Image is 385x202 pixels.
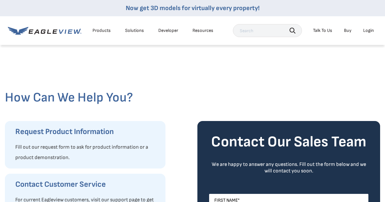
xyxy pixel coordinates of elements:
[192,28,213,34] div: Resources
[313,28,332,34] div: Talk To Us
[211,133,366,151] strong: Contact Our Sales Team
[15,127,159,137] h3: Request Product Information
[233,24,302,37] input: Search
[126,4,260,12] a: Now get 3D models for virtually every property!
[344,28,351,34] a: Buy
[158,28,178,34] a: Developer
[15,142,159,163] p: Fill out our request form to ask for product information or a product demonstration.
[209,161,368,174] div: We are happy to answer any questions. Fill out the form below and we will contact you soon.
[5,90,380,105] h2: How Can We Help You?
[93,28,111,34] div: Products
[125,28,144,34] div: Solutions
[15,179,159,190] h3: Contact Customer Service
[363,28,374,34] div: Login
